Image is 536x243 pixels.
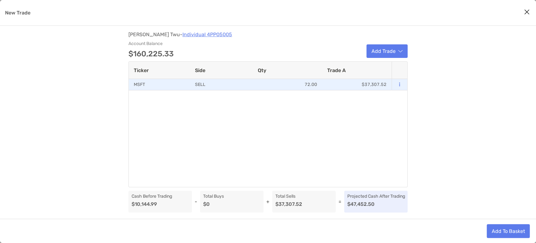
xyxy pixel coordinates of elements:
p: $0 [203,200,263,208]
button: Close modal [522,8,532,17]
span: Side [195,67,205,73]
div: 72.00 [253,79,322,90]
a: Individual 4PP05005 [182,32,232,37]
button: Add Tradearrow [366,44,408,58]
div: $37,307.52 [322,79,392,90]
span: Ticker [134,67,149,73]
button: Add To Basket [487,224,530,238]
p: Account Balance [128,40,232,48]
p: New Trade [5,9,30,17]
span: Qty [258,67,266,73]
p: $47,452.50 [347,200,408,208]
p: = [338,198,341,206]
p: $37,307.52 [275,200,336,208]
p: + [266,198,269,206]
p: Total Sells [275,192,336,200]
p: $160,225.33 [128,50,232,58]
p: [PERSON_NAME] Twu - [128,32,182,37]
div: MSFT [129,79,190,90]
p: Total Buys [203,192,263,200]
p: Cash Before Trading [132,192,192,200]
img: arrow [398,50,403,53]
div: SELL [190,79,253,90]
span: Trade A [327,67,346,73]
p: Projected Cash After Trading [347,192,408,200]
p: - [195,198,197,206]
p: $10,144.99 [132,200,192,208]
